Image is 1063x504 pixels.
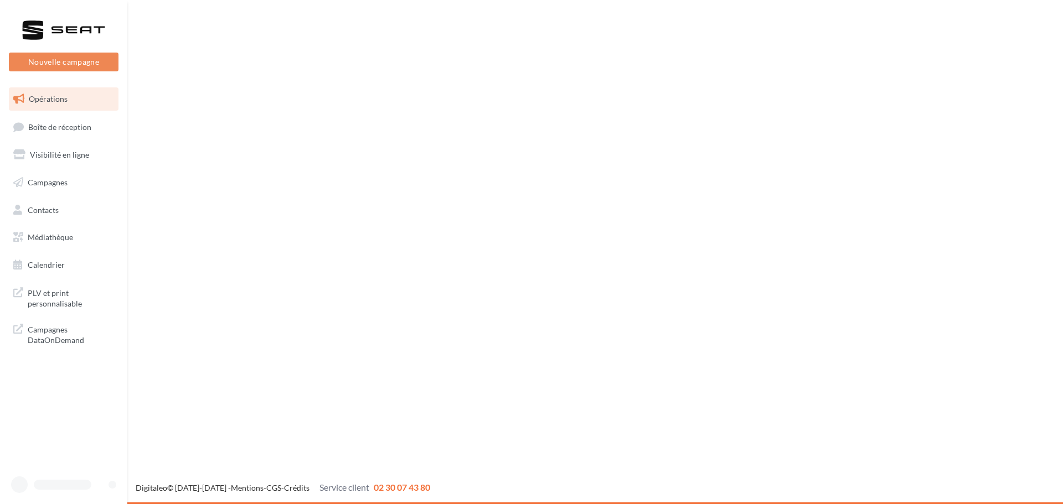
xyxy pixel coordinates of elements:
[28,322,114,346] span: Campagnes DataOnDemand
[28,178,68,187] span: Campagnes
[29,94,68,103] span: Opérations
[231,483,264,492] a: Mentions
[28,260,65,269] span: Calendrier
[30,150,89,159] span: Visibilité en ligne
[28,232,73,242] span: Médiathèque
[28,285,114,309] span: PLV et print personnalisable
[7,253,121,277] a: Calendrier
[284,483,309,492] a: Crédits
[266,483,281,492] a: CGS
[7,226,121,249] a: Médiathèque
[7,281,121,314] a: PLV et print personnalisable
[7,115,121,139] a: Boîte de réception
[136,483,430,492] span: © [DATE]-[DATE] - - -
[28,122,91,131] span: Boîte de réception
[9,53,118,71] button: Nouvelle campagne
[7,143,121,167] a: Visibilité en ligne
[374,482,430,492] span: 02 30 07 43 80
[136,483,167,492] a: Digitaleo
[28,205,59,214] span: Contacts
[7,171,121,194] a: Campagnes
[7,199,121,222] a: Contacts
[319,482,369,492] span: Service client
[7,318,121,350] a: Campagnes DataOnDemand
[7,87,121,111] a: Opérations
